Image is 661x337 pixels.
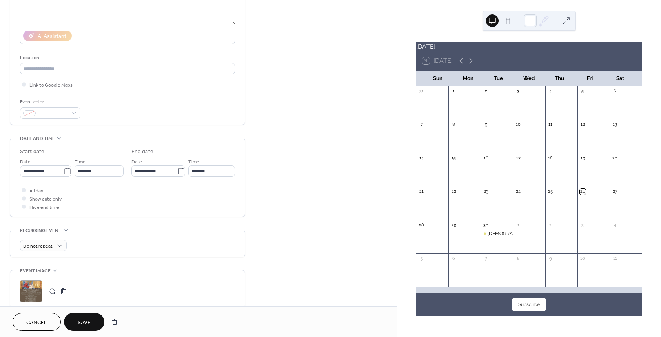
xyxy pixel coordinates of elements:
div: 1 [515,222,521,228]
div: [DATE] [416,42,642,51]
div: 7 [419,122,424,128]
span: Time [188,158,199,166]
span: Date [20,158,31,166]
div: 12 [580,122,586,128]
div: Wed [514,71,544,86]
div: 21 [419,189,424,195]
div: 9 [548,255,554,261]
span: Save [78,319,91,327]
span: Date [131,158,142,166]
div: 4 [612,222,618,228]
button: Subscribe [512,298,546,311]
div: 26 [580,189,586,195]
div: 17 [515,155,521,161]
div: 19 [580,155,586,161]
div: 7 [483,255,489,261]
span: Hide end time [29,203,59,212]
div: 8 [451,122,457,128]
span: Link to Google Maps [29,81,73,89]
button: Save [64,313,104,331]
div: 16 [483,155,489,161]
div: 10 [580,255,586,261]
div: 8 [515,255,521,261]
div: 24 [515,189,521,195]
div: Event color [20,98,79,106]
div: ; [20,280,42,302]
div: Start date [20,148,44,156]
div: 6 [612,89,618,94]
div: 9 [483,122,489,128]
div: 5 [419,255,424,261]
div: 30 [483,222,489,228]
div: 6 [451,255,457,261]
button: Cancel [13,313,61,331]
div: 4 [548,89,554,94]
div: 22 [451,189,457,195]
span: Show date only [29,195,62,203]
div: 18 [548,155,554,161]
div: 13 [612,122,618,128]
div: 29 [451,222,457,228]
div: 3 [580,222,586,228]
div: 3 [515,89,521,94]
span: Cancel [26,319,47,327]
div: 1 [451,89,457,94]
div: 11 [612,255,618,261]
div: Mon [453,71,484,86]
div: Sun [422,71,453,86]
div: End date [131,148,153,156]
div: Thu [544,71,575,86]
div: 2 [483,89,489,94]
div: 5 [580,89,586,94]
div: 20 [612,155,618,161]
span: Event image [20,267,51,275]
span: All day [29,187,43,195]
div: Bible Study [481,230,513,237]
div: Sat [605,71,636,86]
div: 31 [419,89,424,94]
div: Location [20,54,233,62]
div: 27 [612,189,618,195]
div: 28 [419,222,424,228]
div: 11 [548,122,554,128]
span: Recurring event [20,226,62,235]
div: 10 [515,122,521,128]
span: Date and time [20,134,55,143]
span: Do not repeat [23,242,53,251]
div: 15 [451,155,457,161]
div: 14 [419,155,424,161]
div: 25 [548,189,554,195]
div: [DEMOGRAPHIC_DATA] Study [488,230,552,237]
div: Tue [483,71,514,86]
div: 23 [483,189,489,195]
div: Fri [575,71,605,86]
div: 2 [548,222,554,228]
span: Time [75,158,86,166]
